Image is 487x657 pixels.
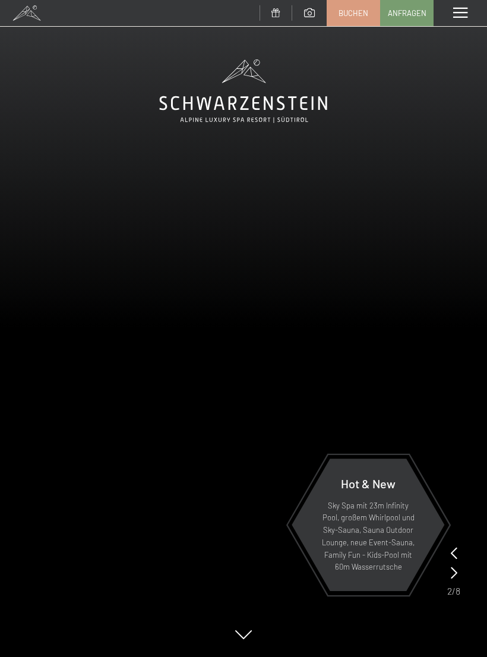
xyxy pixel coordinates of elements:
span: 8 [456,585,460,598]
a: Buchen [327,1,380,26]
a: Anfragen [381,1,433,26]
span: Hot & New [341,476,396,491]
a: Hot & New Sky Spa mit 23m Infinity Pool, großem Whirlpool und Sky-Sauna, Sauna Outdoor Lounge, ne... [291,458,445,592]
span: 2 [447,585,452,598]
span: Buchen [339,8,368,18]
span: Anfragen [388,8,426,18]
span: / [452,585,456,598]
p: Sky Spa mit 23m Infinity Pool, großem Whirlpool und Sky-Sauna, Sauna Outdoor Lounge, neue Event-S... [321,500,416,574]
